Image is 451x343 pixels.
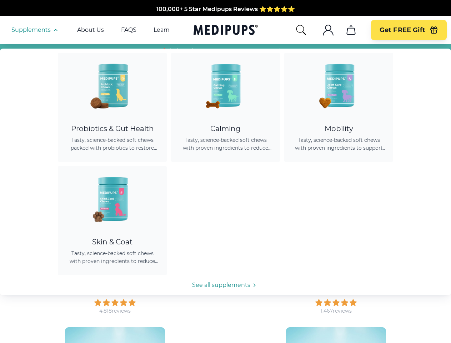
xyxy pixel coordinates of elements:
img: Calming Dog Chews - Medipups [194,53,258,117]
a: Learn [154,26,170,34]
div: 4,818 reviews [99,308,131,314]
button: search [295,24,307,36]
button: Get FREE Gift [371,20,447,40]
span: Made In The [GEOGRAPHIC_DATA] from domestic & globally sourced ingredients [107,14,344,21]
button: Supplements [11,26,60,34]
a: Medipups [194,23,258,38]
div: Probiotics & Gut Health [66,124,158,133]
span: Supplements [11,26,51,34]
a: FAQS [121,26,136,34]
a: Joint Care Chews - MedipupsMobilityTasty, science-backed soft chews with proven ingredients to su... [284,53,393,162]
a: About Us [77,26,104,34]
img: Skin & Coat Chews - Medipups [80,166,145,230]
a: Probiotic Dog Chews - MedipupsProbiotics & Gut HealthTasty, science-backed soft chews packed with... [58,53,167,162]
div: 1,467 reviews [321,308,352,314]
span: Tasty, science-backed soft chews with proven ingredients to reduce shedding, promote healthy skin... [66,249,158,265]
div: Calming [180,124,271,133]
span: Tasty, science-backed soft chews with proven ingredients to reduce anxiety, promote relaxation, a... [180,136,271,152]
span: 100,000+ 5 Star Medipups Reviews ⭐️⭐️⭐️⭐️⭐️ [156,5,295,12]
button: cart [342,21,360,39]
span: Tasty, science-backed soft chews with proven ingredients to support joint health, improve mobilit... [293,136,385,152]
div: Skin & Coat [66,238,158,247]
a: Skin & Coat Chews - MedipupsSkin & CoatTasty, science-backed soft chews with proven ingredients t... [58,166,167,275]
a: Calming Dog Chews - MedipupsCalmingTasty, science-backed soft chews with proven ingredients to re... [171,53,280,162]
span: Get FREE Gift [380,26,425,34]
div: Mobility [293,124,385,133]
img: Joint Care Chews - Medipups [307,53,371,117]
span: Tasty, science-backed soft chews packed with probiotics to restore gut balance, ease itching, sup... [66,136,158,152]
img: Probiotic Dog Chews - Medipups [80,53,145,117]
button: account [320,21,337,39]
